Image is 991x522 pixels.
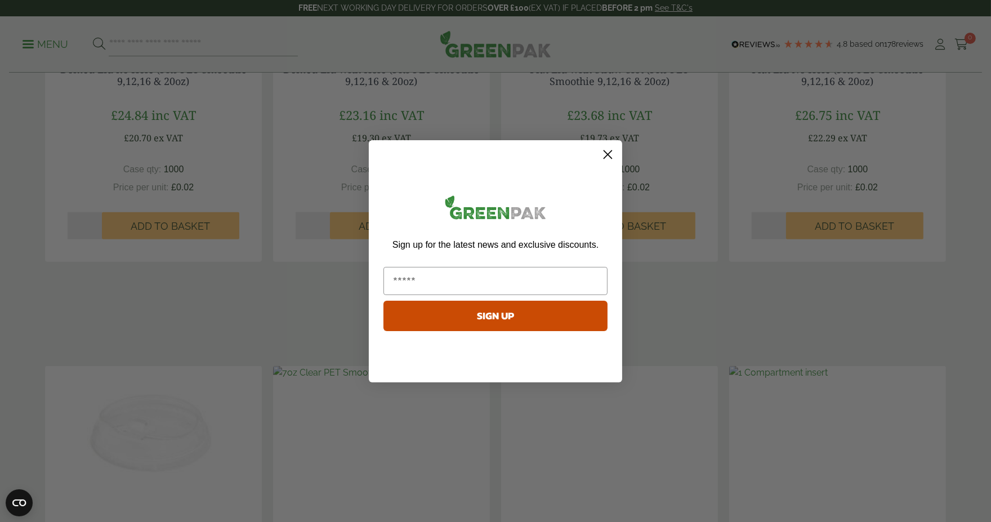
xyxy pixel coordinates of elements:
[6,489,33,516] button: Open CMP widget
[383,267,608,295] input: Email
[383,191,608,229] img: greenpak_logo
[383,301,608,331] button: SIGN UP
[392,240,599,249] span: Sign up for the latest news and exclusive discounts.
[598,145,618,164] button: Close dialog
